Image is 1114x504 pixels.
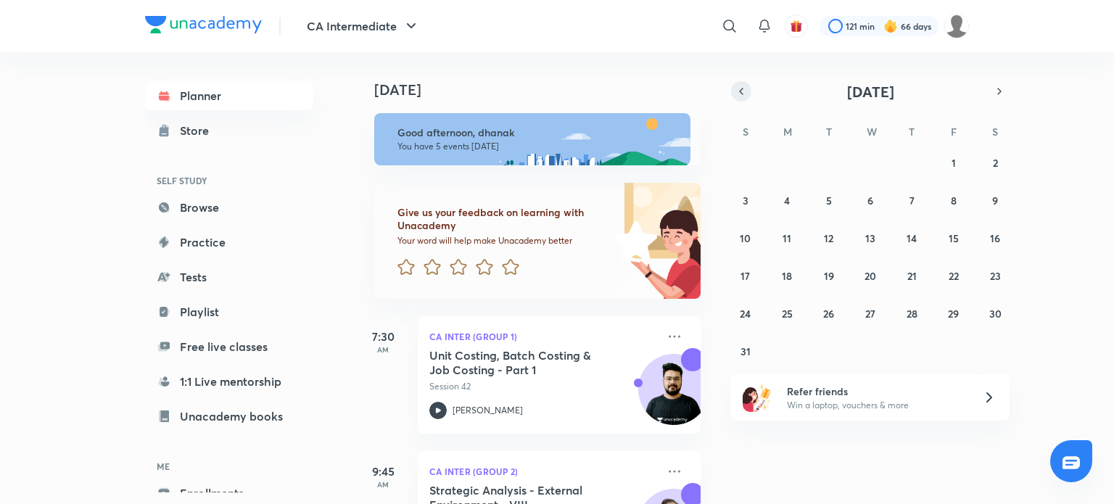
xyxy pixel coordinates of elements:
[734,302,757,325] button: August 24, 2025
[639,362,709,431] img: Avatar
[867,125,877,139] abbr: Wednesday
[145,116,313,145] a: Store
[429,328,657,345] p: CA Inter (Group 1)
[734,226,757,249] button: August 10, 2025
[740,269,750,283] abbr: August 17, 2025
[783,125,792,139] abbr: Monday
[909,194,915,207] abbr: August 7, 2025
[429,463,657,480] p: CA Inter (Group 2)
[865,307,875,321] abbr: August 27, 2025
[949,269,959,283] abbr: August 22, 2025
[787,384,965,399] h6: Refer friends
[951,194,957,207] abbr: August 8, 2025
[907,269,917,283] abbr: August 21, 2025
[826,125,832,139] abbr: Tuesday
[743,383,772,412] img: referral
[743,194,748,207] abbr: August 3, 2025
[180,122,218,139] div: Store
[429,348,610,377] h5: Unit Costing, Batch Costing & Job Costing - Part 1
[948,307,959,321] abbr: August 29, 2025
[782,307,793,321] abbr: August 25, 2025
[775,189,799,212] button: August 4, 2025
[743,125,748,139] abbr: Sunday
[734,189,757,212] button: August 3, 2025
[900,226,923,249] button: August 14, 2025
[989,307,1002,321] abbr: August 30, 2025
[859,302,882,325] button: August 27, 2025
[993,156,998,170] abbr: August 2, 2025
[942,189,965,212] button: August 8, 2025
[298,12,429,41] button: CA Intermediate
[354,345,412,354] p: AM
[785,15,808,38] button: avatar
[990,269,1001,283] abbr: August 23, 2025
[826,194,832,207] abbr: August 5, 2025
[145,16,262,37] a: Company Logo
[859,226,882,249] button: August 13, 2025
[907,307,917,321] abbr: August 28, 2025
[734,339,757,363] button: August 31, 2025
[944,14,969,38] img: dhanak
[983,226,1007,249] button: August 16, 2025
[775,264,799,287] button: August 18, 2025
[900,189,923,212] button: August 7, 2025
[949,231,959,245] abbr: August 15, 2025
[790,20,803,33] img: avatar
[865,231,875,245] abbr: August 13, 2025
[787,399,965,412] p: Win a laptop, vouchers & more
[145,228,313,257] a: Practice
[951,125,957,139] abbr: Friday
[847,82,894,102] span: [DATE]
[740,231,751,245] abbr: August 10, 2025
[817,189,841,212] button: August 5, 2025
[145,168,313,193] h6: SELF STUDY
[867,194,873,207] abbr: August 6, 2025
[942,151,965,174] button: August 1, 2025
[824,269,834,283] abbr: August 19, 2025
[907,231,917,245] abbr: August 14, 2025
[782,269,792,283] abbr: August 18, 2025
[354,463,412,480] h5: 9:45
[145,16,262,33] img: Company Logo
[823,307,834,321] abbr: August 26, 2025
[145,367,313,396] a: 1:1 Live mentorship
[145,332,313,361] a: Free live classes
[751,81,989,102] button: [DATE]
[992,125,998,139] abbr: Saturday
[824,231,833,245] abbr: August 12, 2025
[354,328,412,345] h5: 7:30
[909,125,915,139] abbr: Thursday
[952,156,956,170] abbr: August 1, 2025
[859,264,882,287] button: August 20, 2025
[817,226,841,249] button: August 12, 2025
[374,113,690,165] img: afternoon
[397,206,609,232] h6: Give us your feedback on learning with Unacademy
[374,81,715,99] h4: [DATE]
[397,126,677,139] h6: Good afternoon, dhanak
[859,189,882,212] button: August 6, 2025
[145,193,313,222] a: Browse
[784,194,790,207] abbr: August 4, 2025
[900,264,923,287] button: August 21, 2025
[145,263,313,292] a: Tests
[983,302,1007,325] button: August 30, 2025
[740,344,751,358] abbr: August 31, 2025
[992,194,998,207] abbr: August 9, 2025
[775,302,799,325] button: August 25, 2025
[990,231,1000,245] abbr: August 16, 2025
[817,302,841,325] button: August 26, 2025
[145,402,313,431] a: Unacademy books
[453,404,523,417] p: [PERSON_NAME]
[942,226,965,249] button: August 15, 2025
[783,231,791,245] abbr: August 11, 2025
[565,183,701,299] img: feedback_image
[354,480,412,489] p: AM
[983,151,1007,174] button: August 2, 2025
[145,81,313,110] a: Planner
[145,454,313,479] h6: ME
[775,226,799,249] button: August 11, 2025
[734,264,757,287] button: August 17, 2025
[983,264,1007,287] button: August 23, 2025
[740,307,751,321] abbr: August 24, 2025
[397,141,677,152] p: You have 5 events [DATE]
